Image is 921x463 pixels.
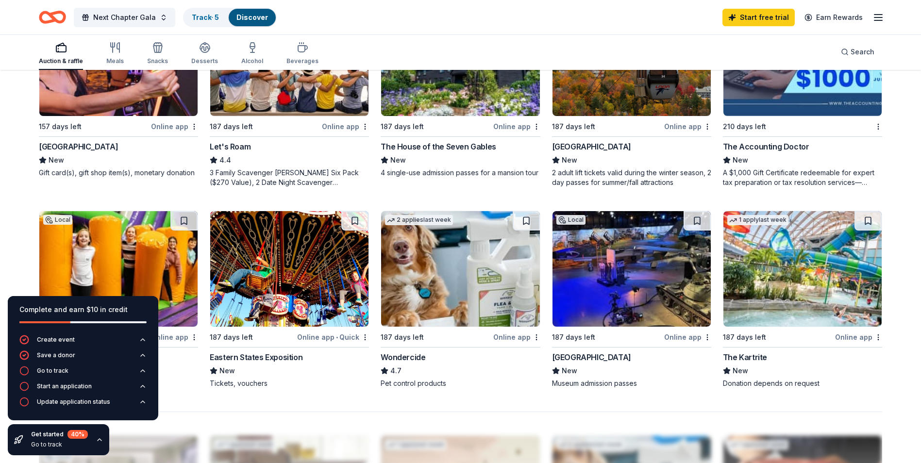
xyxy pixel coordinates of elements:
button: Save a donor [19,350,147,366]
img: Image for XtremeCraze [39,211,198,327]
button: Start an application [19,381,147,397]
div: 210 days left [723,121,766,132]
span: 4.7 [390,365,402,377]
div: Tickets, vouchers [210,379,369,388]
div: [GEOGRAPHIC_DATA] [39,141,118,152]
div: Get started [31,430,88,439]
div: A $1,000 Gift Certificate redeemable for expert tax preparation or tax resolution services—recipi... [723,168,882,187]
a: Home [39,6,66,29]
button: Beverages [286,38,318,70]
span: New [49,154,64,166]
button: Go to track [19,366,147,381]
span: New [219,365,235,377]
a: Image for Wondercide2 applieslast week187 days leftOnline appWondercide4.7Pet control products [381,211,540,388]
div: Update application status [37,398,110,406]
div: 40 % [67,430,88,439]
a: Image for The Kartrite1 applylast week187 days leftOnline appThe KartriteNewDonation depends on r... [723,211,882,388]
button: Update application status [19,397,147,413]
span: New [562,365,577,377]
a: Image for XtremeCrazeLocal187 days leftOnline appXtremeCrazeNewGift certificates [39,211,198,388]
button: Next Chapter Gala [74,8,175,27]
span: • [336,333,338,341]
div: 4 single-use admission passes for a mansion tour [381,168,540,178]
div: Go to track [31,441,88,448]
div: Online app [493,120,540,132]
img: Image for Eastern States Exposition [210,211,368,327]
div: Donation depends on request [723,379,882,388]
div: 187 days left [552,331,595,343]
div: Wondercide [381,351,425,363]
button: Meals [106,38,124,70]
button: Track· 5Discover [183,8,277,27]
div: 187 days left [210,121,253,132]
a: Track· 5 [192,13,219,21]
a: Start free trial [722,9,795,26]
a: Earn Rewards [799,9,869,26]
div: 187 days left [723,331,766,343]
div: Go to track [37,367,68,375]
div: Save a donor [37,351,75,359]
button: Search [833,42,882,62]
div: Online app [493,331,540,343]
div: Beverages [286,57,318,65]
span: 4.4 [219,154,231,166]
div: Online app [664,331,711,343]
img: Image for The Kartrite [723,211,882,327]
div: [GEOGRAPHIC_DATA] [552,141,631,152]
div: Gift card(s), gift shop item(s), monetary donation [39,168,198,178]
div: 187 days left [381,121,424,132]
button: Snacks [147,38,168,70]
div: Local [556,215,586,225]
a: Image for Eastern States Exposition187 days leftOnline app•QuickEastern States ExpositionNewTicke... [210,211,369,388]
div: 3 Family Scavenger [PERSON_NAME] Six Pack ($270 Value), 2 Date Night Scavenger [PERSON_NAME] Two ... [210,168,369,187]
div: Online app Quick [297,331,369,343]
div: Eastern States Exposition [210,351,302,363]
div: [GEOGRAPHIC_DATA] [552,351,631,363]
div: 2 applies last week [385,215,453,225]
span: Search [851,46,874,58]
div: Online app [664,120,711,132]
button: Auction & raffle [39,38,83,70]
span: New [733,365,748,377]
img: Image for American Heritage Museum [553,211,711,327]
button: Desserts [191,38,218,70]
div: The Accounting Doctor [723,141,809,152]
div: Online app [151,331,198,343]
div: Complete and earn $10 in credit [19,304,147,315]
div: Local [43,215,72,225]
div: 157 days left [39,121,82,132]
div: Pet control products [381,379,540,388]
div: 187 days left [552,121,595,132]
a: Discover [236,13,268,21]
div: Online app [835,331,882,343]
div: Auction & raffle [39,57,83,65]
div: Desserts [191,57,218,65]
span: Next Chapter Gala [93,12,156,23]
div: Online app [151,120,198,132]
div: Meals [106,57,124,65]
button: Alcohol [241,38,263,70]
div: Start an application [37,382,92,390]
div: Alcohol [241,57,263,65]
img: Image for Wondercide [381,211,539,327]
button: Create event [19,335,147,350]
div: Museum admission passes [552,379,711,388]
div: 2 adult lift tickets valid during the winter season, 2 day passes for summer/fall attractions [552,168,711,187]
div: The Kartrite [723,351,767,363]
div: Snacks [147,57,168,65]
div: Online app [322,120,369,132]
span: New [562,154,577,166]
div: 187 days left [210,331,253,343]
span: New [390,154,406,166]
div: Create event [37,336,75,344]
div: The House of the Seven Gables [381,141,496,152]
div: 187 days left [381,331,424,343]
div: Let's Roam [210,141,251,152]
span: New [733,154,748,166]
a: Image for American Heritage MuseumLocal187 days leftOnline app[GEOGRAPHIC_DATA]NewMuseum admissio... [552,211,711,388]
div: 1 apply last week [727,215,788,225]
